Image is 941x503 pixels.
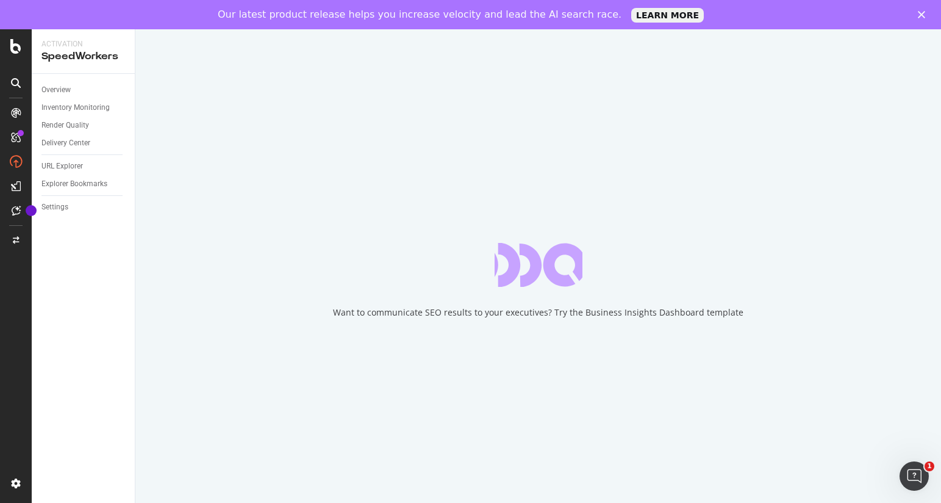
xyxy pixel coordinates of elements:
[900,461,929,491] iframe: Intercom live chat
[918,11,930,18] div: Close
[41,101,126,114] a: Inventory Monitoring
[41,119,89,132] div: Render Quality
[41,49,125,63] div: SpeedWorkers
[41,84,126,96] a: Overview
[925,461,934,471] span: 1
[41,101,110,114] div: Inventory Monitoring
[41,178,107,190] div: Explorer Bookmarks
[41,201,68,214] div: Settings
[218,9,621,21] div: Our latest product release helps you increase velocity and lead the AI search race.
[631,8,704,23] a: LEARN MORE
[41,160,126,173] a: URL Explorer
[26,205,37,216] div: Tooltip anchor
[41,39,125,49] div: Activation
[41,119,126,132] a: Render Quality
[41,178,126,190] a: Explorer Bookmarks
[333,306,743,319] div: Want to communicate SEO results to your executives? Try the Business Insights Dashboard template
[41,137,90,150] div: Delivery Center
[41,160,83,173] div: URL Explorer
[495,243,582,287] div: animation
[41,84,71,96] div: Overview
[41,137,126,150] a: Delivery Center
[41,201,126,214] a: Settings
